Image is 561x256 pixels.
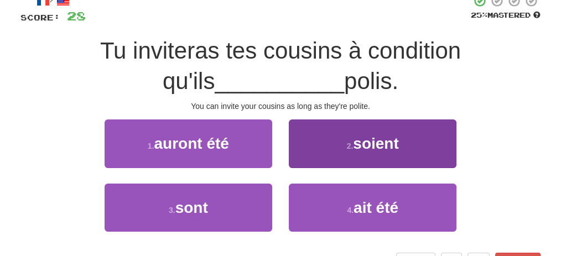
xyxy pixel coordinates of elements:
[20,13,60,22] span: Score:
[289,184,456,232] button: 4.ait été
[148,142,154,150] small: 1 .
[169,206,175,215] small: 3 .
[354,199,398,216] span: ait été
[154,135,228,152] span: auront été
[347,206,354,215] small: 4 .
[105,184,272,232] button: 3.sont
[67,9,86,23] span: 28
[20,101,541,112] div: You can invite your cousins as long as they're polite.
[215,68,344,94] span: __________
[353,135,398,152] span: soient
[289,119,456,168] button: 2.soient
[471,11,541,20] div: Mastered
[471,11,487,19] span: 25 %
[100,38,461,94] span: Tu inviteras tes cousins à condition qu'ils
[175,199,208,216] span: sont
[105,119,272,168] button: 1.auront été
[347,142,354,150] small: 2 .
[344,68,398,94] span: polis.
